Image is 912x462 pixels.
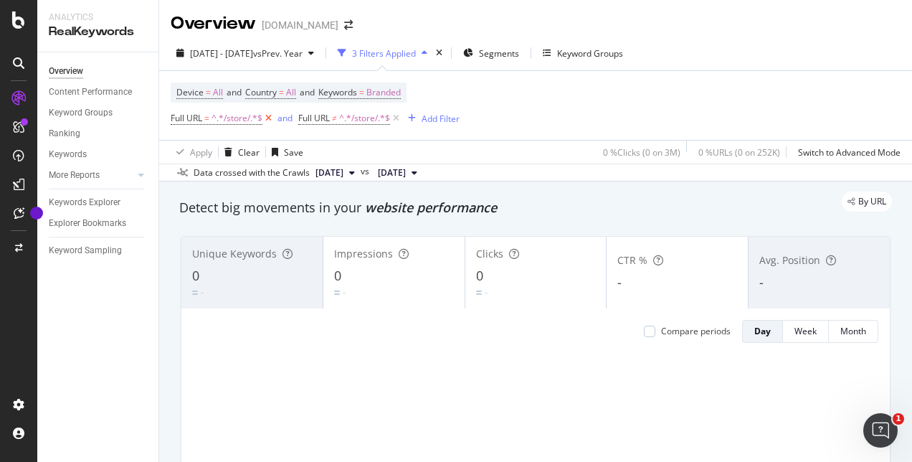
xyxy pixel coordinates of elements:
span: Device [176,86,204,98]
div: Overview [49,64,83,79]
div: Apply [190,146,212,159]
span: vs Prev. Year [253,47,303,60]
div: Day [754,325,771,337]
span: = [204,112,209,124]
span: Avg. Position [759,253,820,267]
span: All [286,82,296,103]
span: Full URL [171,112,202,124]
button: [DATE] [310,164,361,181]
span: = [279,86,284,98]
span: = [359,86,364,98]
button: [DATE] - [DATE]vsPrev. Year [171,42,320,65]
div: Keywords [49,147,87,162]
div: Explorer Bookmarks [49,216,126,231]
div: [DOMAIN_NAME] [262,18,338,32]
div: Keyword Sampling [49,243,122,258]
div: Keyword Groups [557,47,623,60]
button: Segments [457,42,525,65]
span: Clicks [476,247,503,260]
div: Ranking [49,126,80,141]
div: Clear [238,146,260,159]
span: Country [245,86,277,98]
div: Content Performance [49,85,132,100]
span: CTR % [617,253,647,267]
div: Month [840,325,866,337]
div: Week [794,325,817,337]
span: Keywords [318,86,357,98]
button: [DATE] [372,164,423,181]
a: Keyword Sampling [49,243,148,258]
button: and [277,111,293,125]
div: 3 Filters Applied [352,47,416,60]
div: Compare periods [661,325,731,337]
div: Data crossed with the Crawls [194,166,310,179]
a: Overview [49,64,148,79]
button: Day [742,320,783,343]
span: ^.*/store/.*$ [339,108,390,128]
a: Content Performance [49,85,148,100]
div: - [343,286,346,298]
a: Keywords Explorer [49,195,148,210]
div: 0 % Clicks ( 0 on 3M ) [603,146,680,159]
span: Branded [366,82,401,103]
div: 0 % URLs ( 0 on 252K ) [698,146,780,159]
span: - [617,273,622,291]
div: Analytics [49,11,147,24]
span: ^.*/store/.*$ [212,108,262,128]
iframe: Intercom live chat [863,413,898,448]
button: Keyword Groups [537,42,629,65]
a: Keywords [49,147,148,162]
span: 2025 Oct. 4th [315,166,343,179]
a: Keyword Groups [49,105,148,121]
div: times [433,46,445,60]
div: Add Filter [422,113,460,125]
button: Save [266,141,303,164]
div: - [201,286,204,298]
div: - [485,286,488,298]
span: - [759,273,764,291]
span: 0 [476,267,483,284]
div: Keyword Groups [49,105,113,121]
div: More Reports [49,168,100,183]
a: Explorer Bookmarks [49,216,148,231]
div: Save [284,146,303,159]
div: legacy label [842,192,892,212]
button: Switch to Advanced Mode [792,141,901,164]
div: Tooltip anchor [30,207,43,220]
span: All [213,82,223,103]
span: = [206,86,211,98]
button: 3 Filters Applied [332,42,433,65]
span: Unique Keywords [192,247,277,260]
span: Segments [479,47,519,60]
span: By URL [858,197,886,206]
button: Apply [171,141,212,164]
span: vs [361,165,372,178]
span: and [227,86,242,98]
span: ≠ [332,112,337,124]
span: Full URL [298,112,330,124]
button: Clear [219,141,260,164]
span: and [300,86,315,98]
span: 2024 Sep. 28th [378,166,406,179]
span: [DATE] - [DATE] [190,47,253,60]
div: Keywords Explorer [49,195,120,210]
div: RealKeywords [49,24,147,40]
div: and [277,112,293,124]
a: Ranking [49,126,148,141]
div: Switch to Advanced Mode [798,146,901,159]
button: Add Filter [402,110,460,127]
button: Week [783,320,829,343]
span: 0 [334,267,341,284]
button: Month [829,320,878,343]
span: 1 [893,413,904,425]
div: arrow-right-arrow-left [344,20,353,30]
a: More Reports [49,168,134,183]
img: Equal [334,291,340,295]
img: Equal [476,291,482,295]
span: Impressions [334,247,393,260]
img: Equal [192,291,198,295]
span: 0 [192,267,199,284]
div: Overview [171,11,256,36]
